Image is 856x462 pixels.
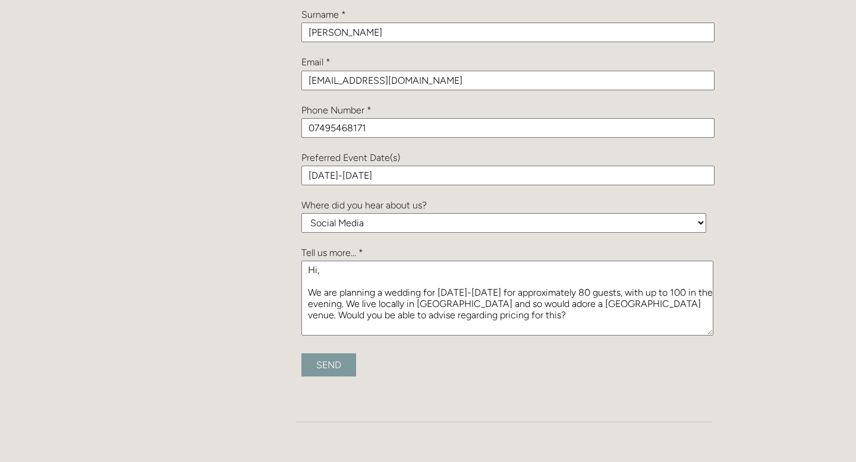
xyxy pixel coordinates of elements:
[301,105,372,116] label: Phone Number *
[301,118,715,138] input: e.g. 012345678
[301,56,331,68] label: Email *
[301,71,715,90] input: e.g. john@smith.com
[301,247,363,258] label: Tell us more... *
[301,353,356,376] input: Send
[301,9,346,20] label: Surname *
[301,166,715,185] input: e.g. July Next year
[301,23,715,42] input: e.g Smith
[301,200,427,211] label: Where did you hear about us?
[301,152,400,163] label: Preferred Event Date(s)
